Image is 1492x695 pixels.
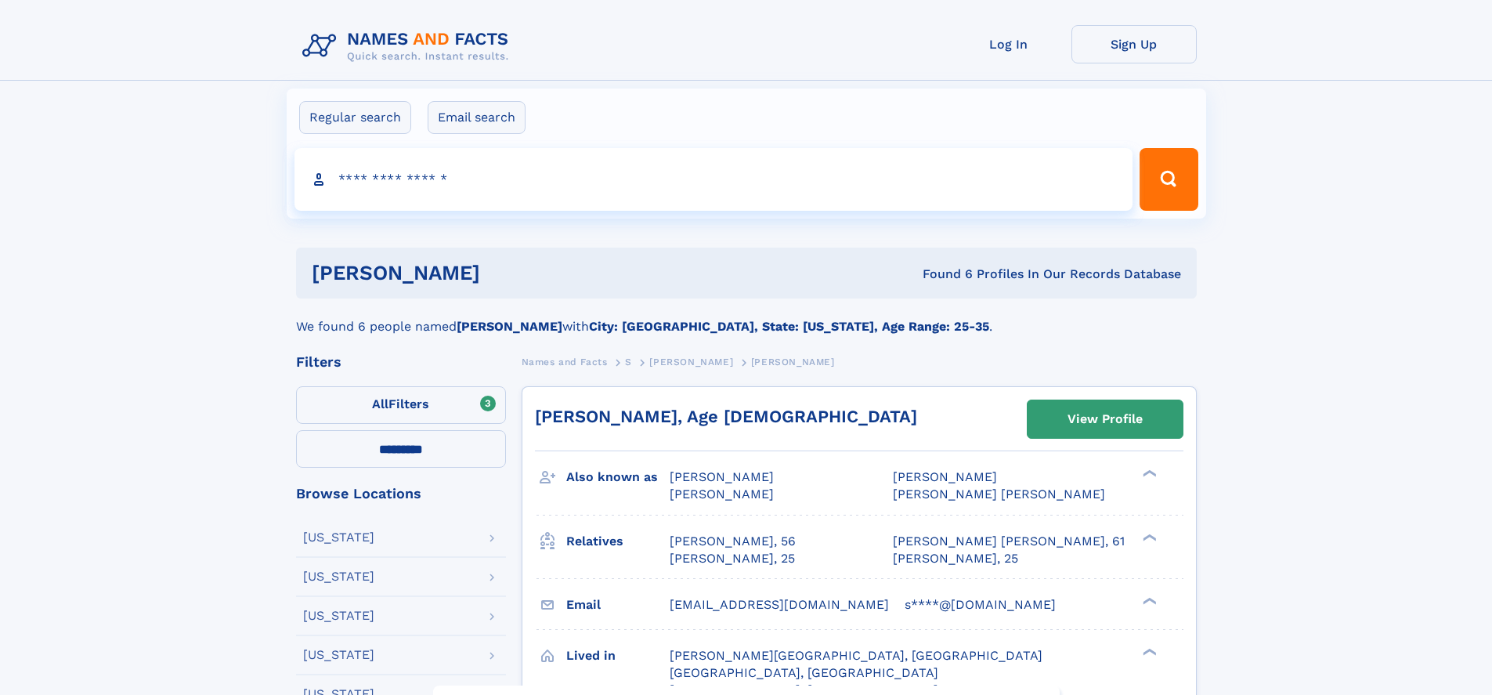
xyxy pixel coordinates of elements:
[312,263,702,283] h1: [PERSON_NAME]
[625,357,632,367] span: S
[670,597,889,612] span: [EMAIL_ADDRESS][DOMAIN_NAME]
[625,352,632,371] a: S
[535,407,917,426] a: [PERSON_NAME], Age [DEMOGRAPHIC_DATA]
[303,649,374,661] div: [US_STATE]
[670,665,938,680] span: [GEOGRAPHIC_DATA], [GEOGRAPHIC_DATA]
[670,533,796,550] a: [PERSON_NAME], 56
[457,319,562,334] b: [PERSON_NAME]
[670,550,795,567] a: [PERSON_NAME], 25
[893,533,1125,550] a: [PERSON_NAME] [PERSON_NAME], 61
[1071,25,1197,63] a: Sign Up
[522,352,608,371] a: Names and Facts
[1139,646,1158,657] div: ❯
[701,266,1181,283] div: Found 6 Profiles In Our Records Database
[1139,595,1158,606] div: ❯
[566,592,670,618] h3: Email
[294,148,1133,211] input: search input
[296,386,506,424] label: Filters
[299,101,411,134] label: Regular search
[372,396,388,411] span: All
[428,101,526,134] label: Email search
[649,352,733,371] a: [PERSON_NAME]
[296,355,506,369] div: Filters
[296,299,1197,336] div: We found 6 people named with .
[303,570,374,583] div: [US_STATE]
[670,648,1042,663] span: [PERSON_NAME][GEOGRAPHIC_DATA], [GEOGRAPHIC_DATA]
[893,487,1105,501] span: [PERSON_NAME] [PERSON_NAME]
[566,464,670,490] h3: Also known as
[1140,148,1198,211] button: Search Button
[893,550,1018,567] a: [PERSON_NAME], 25
[893,469,997,484] span: [PERSON_NAME]
[1068,401,1143,437] div: View Profile
[751,357,835,367] span: [PERSON_NAME]
[303,610,374,622] div: [US_STATE]
[649,357,733,367] span: [PERSON_NAME]
[670,469,774,484] span: [PERSON_NAME]
[1028,400,1183,438] a: View Profile
[946,25,1071,63] a: Log In
[1139,532,1158,542] div: ❯
[670,487,774,501] span: [PERSON_NAME]
[296,25,522,67] img: Logo Names and Facts
[1139,469,1158,479] div: ❯
[566,643,670,669] h3: Lived in
[303,531,374,544] div: [US_STATE]
[566,528,670,555] h3: Relatives
[589,319,989,334] b: City: [GEOGRAPHIC_DATA], State: [US_STATE], Age Range: 25-35
[296,487,506,501] div: Browse Locations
